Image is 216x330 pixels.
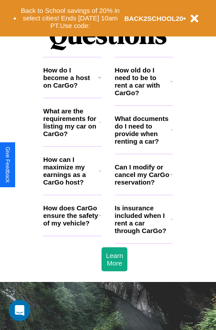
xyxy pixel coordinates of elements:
div: Open Intercom Messenger [9,300,30,321]
h3: What documents do I need to provide when renting a car? [115,115,171,145]
h3: How can I maximize my earnings as a CarGo host? [43,156,99,186]
h3: What are the requirements for listing my car on CarGo? [43,107,99,137]
h3: How do I become a host on CarGo? [43,66,98,89]
button: Learn More [102,247,127,271]
h3: Is insurance included when I rent a car through CarGo? [115,204,171,234]
h3: How does CarGo ensure the safety of my vehicle? [43,204,99,227]
h3: How old do I need to be to rent a car with CarGo? [115,66,171,97]
div: Give Feedback [4,147,11,183]
h3: Can I modify or cancel my CarGo reservation? [115,163,170,186]
b: BACK2SCHOOL20 [124,15,183,22]
button: Back to School savings of 20% in select cities! Ends [DATE] 10am PT.Use code: [16,4,124,32]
